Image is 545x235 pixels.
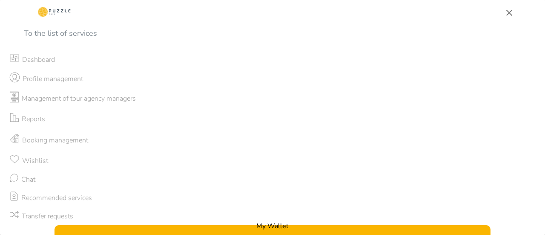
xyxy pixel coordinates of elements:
[22,135,88,145] p: Booking management
[22,93,136,104] p: Management of tour agency managers
[21,174,35,185] p: Chat
[21,193,92,203] p: Recommended services
[24,28,97,39] a: To the list of services
[256,221,289,231] p: My Wallet
[22,114,45,124] p: Reports
[22,55,55,65] p: Dashboard
[22,156,48,166] p: Wishlist
[23,74,83,84] p: Profile management
[22,211,73,221] p: Transfer requests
